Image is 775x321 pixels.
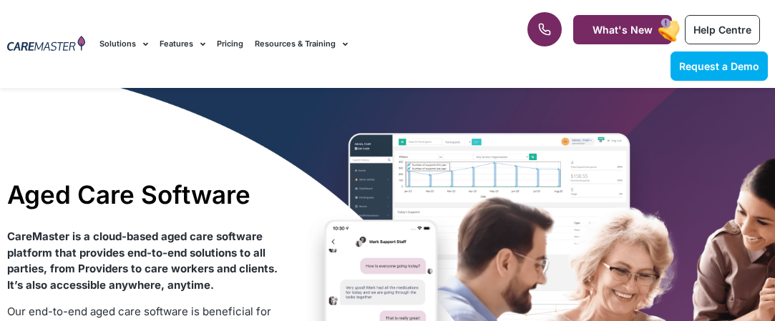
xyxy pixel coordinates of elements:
a: Resources & Training [255,20,348,68]
a: Pricing [217,20,243,68]
a: What's New [573,15,672,44]
h1: Aged Care Software [7,179,280,209]
strong: CareMaster is a cloud-based aged care software platform that provides end-to-end solutions to all... [7,229,278,292]
span: What's New [593,24,653,36]
a: Help Centre [685,15,760,44]
a: Features [160,20,205,68]
nav: Menu [99,20,494,68]
a: Request a Demo [671,51,768,81]
img: CareMaster Logo [7,36,85,53]
a: Solutions [99,20,148,68]
span: Help Centre [693,24,751,36]
span: Request a Demo [679,60,759,72]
